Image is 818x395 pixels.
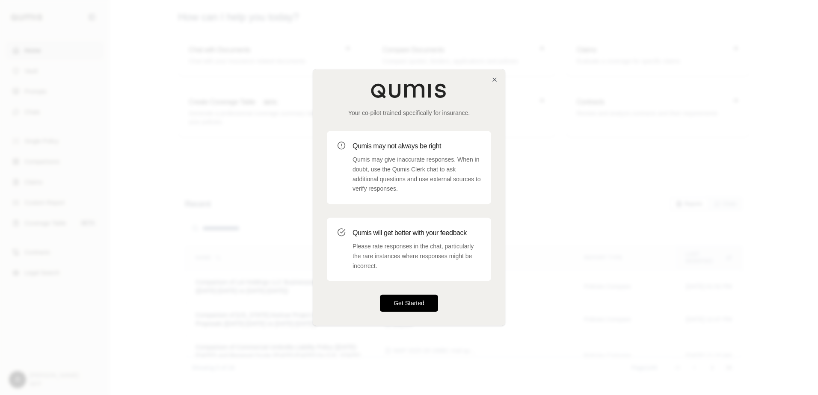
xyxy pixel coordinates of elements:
p: Your co-pilot trained specifically for insurance. [327,109,491,117]
p: Please rate responses in the chat, particularly the rare instances where responses might be incor... [353,242,481,271]
p: Qumis may give inaccurate responses. When in doubt, use the Qumis Clerk chat to ask additional qu... [353,155,481,194]
h3: Qumis may not always be right [353,141,481,151]
h3: Qumis will get better with your feedback [353,228,481,238]
button: Get Started [380,295,438,312]
img: Qumis Logo [370,83,448,98]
